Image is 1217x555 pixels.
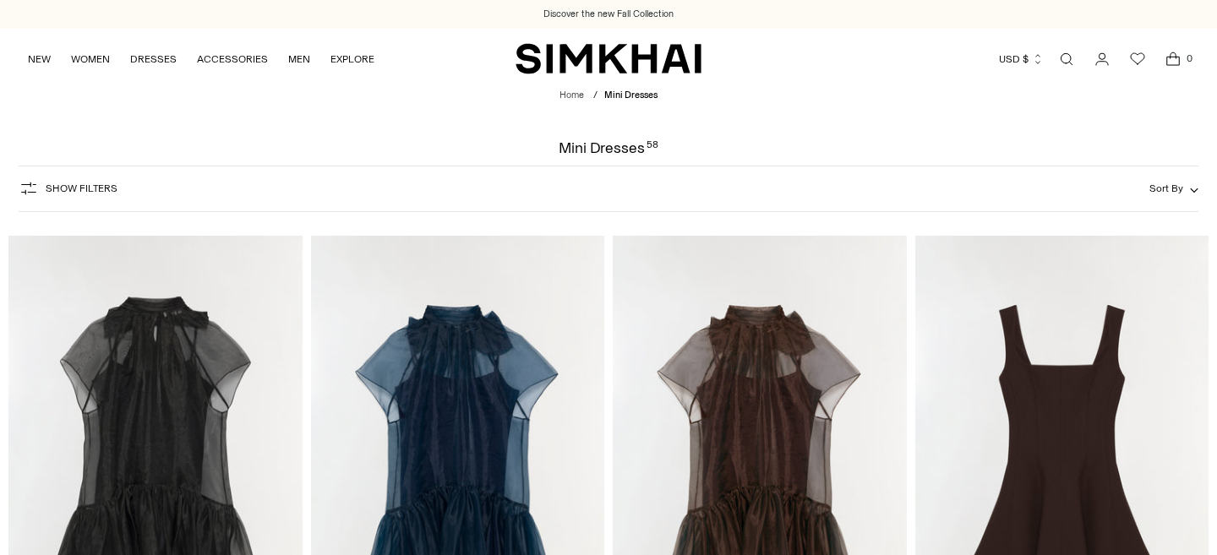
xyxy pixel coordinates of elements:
a: MEN [288,41,310,78]
div: / [593,89,598,103]
a: Open search modal [1050,42,1083,76]
a: Wishlist [1121,42,1154,76]
span: 0 [1182,51,1197,66]
span: Mini Dresses [604,90,658,101]
span: Show Filters [46,182,117,194]
a: SIMKHAI [516,42,701,75]
span: Sort By [1149,182,1183,194]
button: USD $ [999,41,1044,78]
a: ACCESSORIES [197,41,268,78]
button: Sort By [1149,179,1198,198]
a: Home [559,90,584,101]
a: EXPLORE [330,41,374,78]
div: 58 [647,140,658,155]
a: Discover the new Fall Collection [543,8,674,21]
a: Go to the account page [1085,42,1119,76]
button: Show Filters [19,175,117,202]
a: Open cart modal [1156,42,1190,76]
a: NEW [28,41,51,78]
a: DRESSES [130,41,177,78]
h1: Mini Dresses [559,140,658,155]
nav: breadcrumbs [559,89,658,103]
a: WOMEN [71,41,110,78]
